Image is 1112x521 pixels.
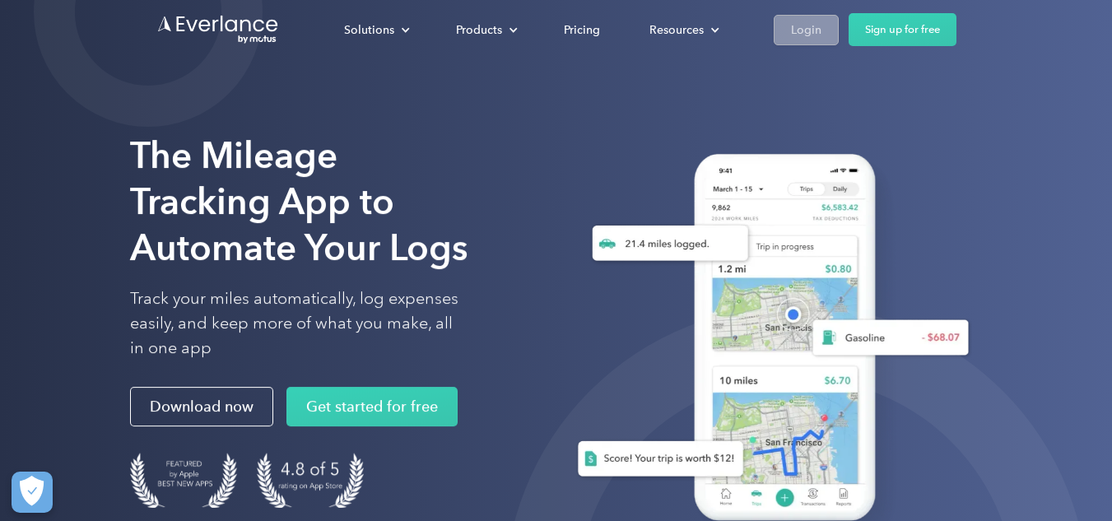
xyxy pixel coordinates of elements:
div: Products [456,20,502,40]
div: Solutions [328,16,423,44]
button: Cookies Settings [12,472,53,513]
a: Go to homepage [156,14,280,45]
a: Get started for free [286,387,458,426]
strong: The Mileage Tracking App to Automate Your Logs [130,133,468,269]
div: Resources [649,20,704,40]
div: Solutions [344,20,394,40]
p: Track your miles automatically, log expenses easily, and keep more of what you make, all in one app [130,286,459,361]
div: Resources [633,16,733,44]
a: Download now [130,387,273,426]
div: Pricing [564,20,600,40]
div: Products [440,16,531,44]
a: Sign up for free [849,13,956,46]
a: Pricing [547,16,616,44]
img: Badge for Featured by Apple Best New Apps [130,453,237,508]
img: 4.9 out of 5 stars on the app store [257,453,364,508]
a: Login [774,15,839,45]
div: Login [791,20,821,40]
